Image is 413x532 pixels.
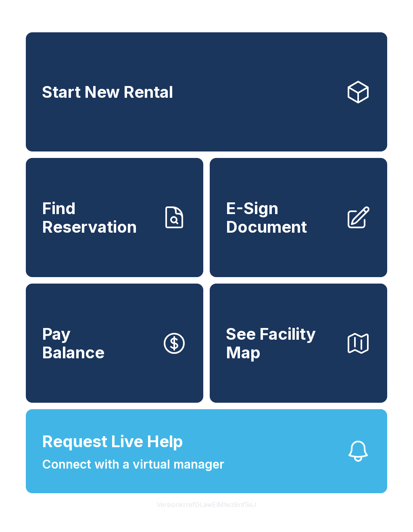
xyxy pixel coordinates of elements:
[42,455,224,473] span: Connect with a virtual manager
[26,158,203,277] a: Find Reservation
[226,325,339,362] span: See Facility Map
[26,32,387,151] a: Start New Rental
[150,493,263,516] button: VersionkrrefDLawElMlwz8nfSsJ
[26,409,387,493] button: Request Live HelpConnect with a virtual manager
[26,284,203,403] button: PayBalance
[210,158,387,277] a: E-Sign Document
[42,325,104,362] span: Pay Balance
[42,429,183,454] span: Request Live Help
[210,284,387,403] button: See Facility Map
[226,199,339,236] span: E-Sign Document
[42,199,155,236] span: Find Reservation
[42,83,173,101] span: Start New Rental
